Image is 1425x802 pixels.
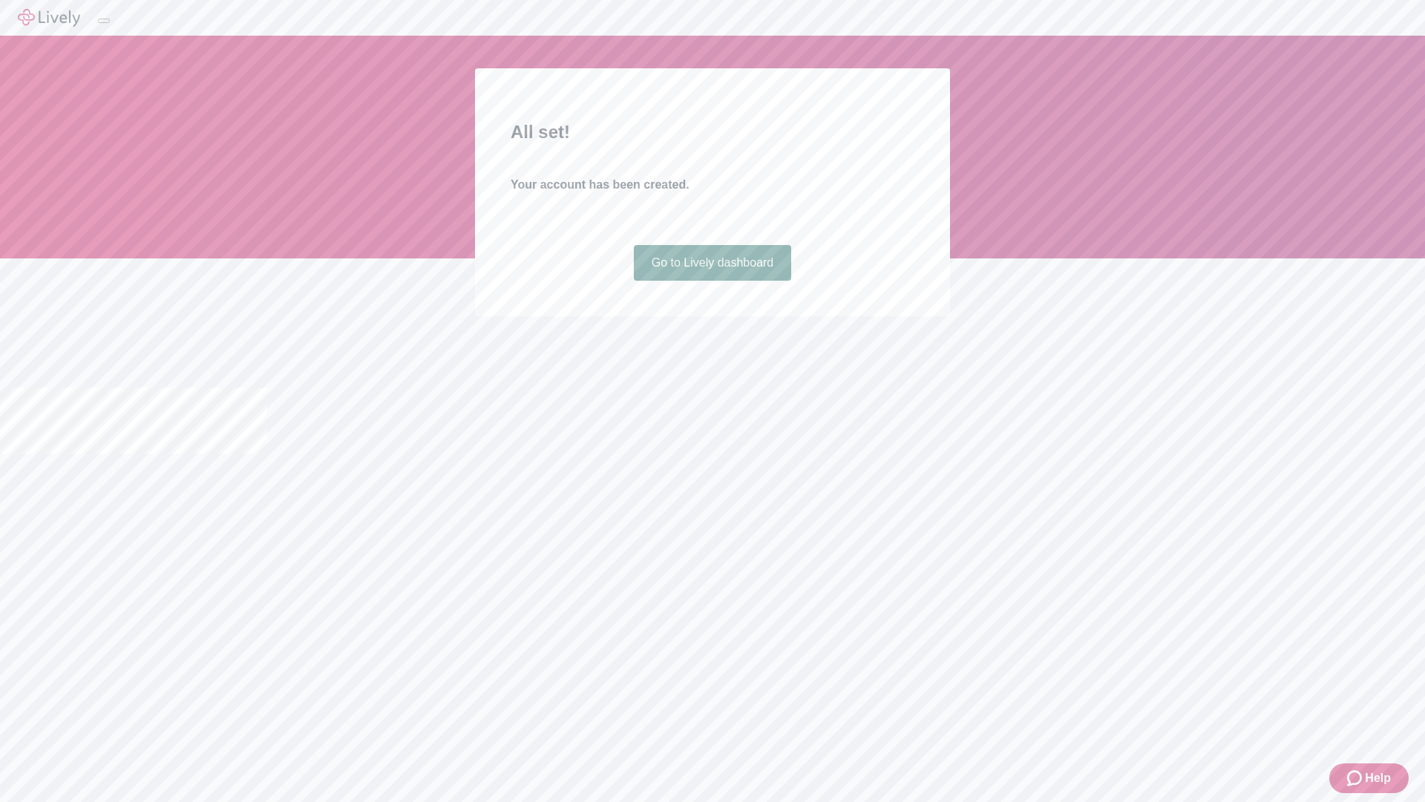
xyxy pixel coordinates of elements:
[98,19,110,23] button: Log out
[511,176,914,194] h4: Your account has been created.
[1347,769,1365,787] svg: Zendesk support icon
[18,9,80,27] img: Lively
[511,119,914,146] h2: All set!
[1365,769,1391,787] span: Help
[1329,763,1409,793] button: Zendesk support iconHelp
[634,245,792,281] a: Go to Lively dashboard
